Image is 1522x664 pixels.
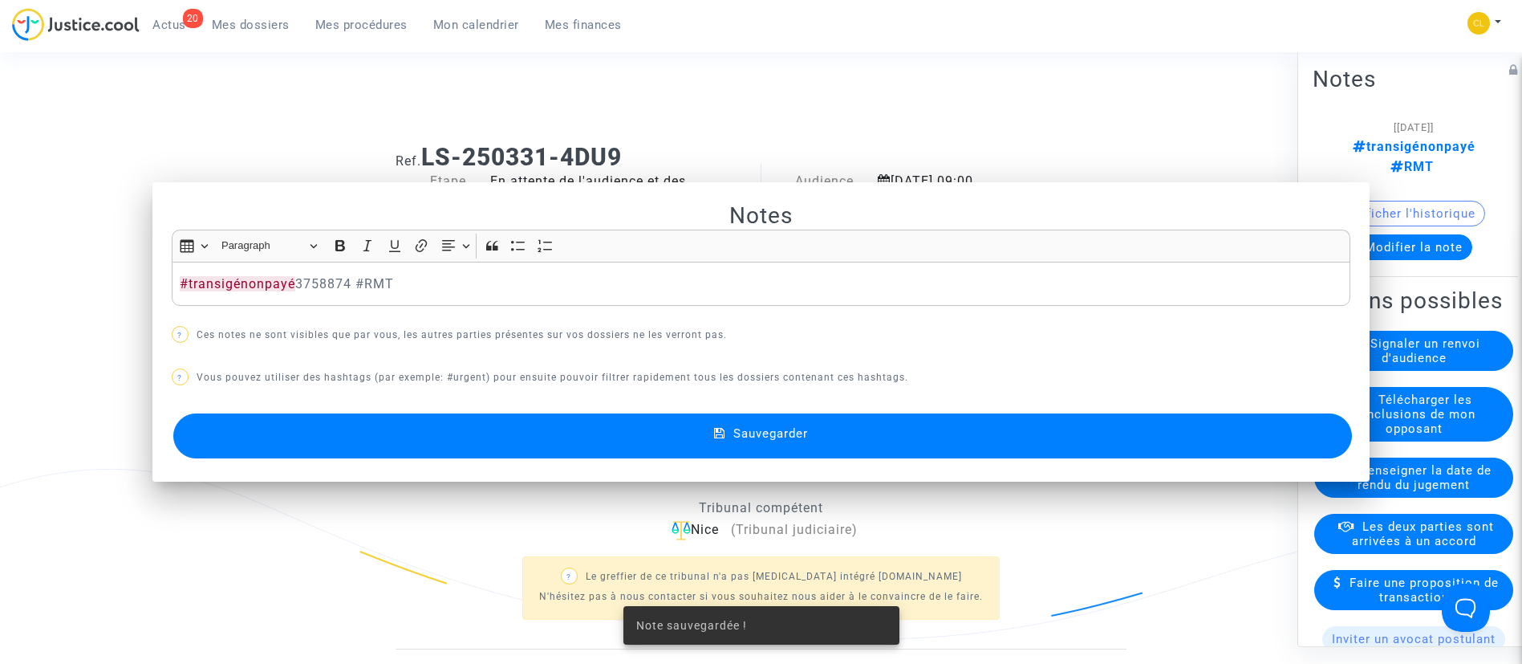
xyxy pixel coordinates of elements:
span: Ref. [396,153,421,169]
iframe: Help Scout Beacon - Open [1442,584,1490,632]
b: LS-250331-4DU9 [421,143,622,171]
span: Signaler un renvoi d'audience [1370,336,1480,365]
div: Rich Text Editor, main [172,262,1351,307]
h2: Notes [172,202,1351,230]
div: Audience [761,172,867,191]
span: Mes procédures [315,18,408,32]
span: Mes dossiers [212,18,290,32]
button: Sauvegarder [173,413,1353,458]
div: 20 [183,9,203,28]
span: #transigénonpayé [180,276,295,291]
div: Etape [384,172,478,210]
button: Modifier la note [1355,234,1472,259]
span: Actus [152,18,186,32]
span: Télécharger les conclusions de mon opposant [1352,392,1475,435]
p: Tribunal compétent [396,498,1126,518]
span: RMT [1390,158,1434,173]
div: [DATE] 09:00 [866,172,1075,191]
p: Le greffier de ce tribunal n'a pas [MEDICAL_DATA] intégré [DOMAIN_NAME] N'hésitez pas à nous cont... [539,567,983,607]
span: Renseigner la date de rendu du jugement [1358,462,1492,491]
span: ? [177,373,182,382]
img: jc-logo.svg [12,8,140,41]
span: Mon calendrier [433,18,519,32]
span: Note sauvegardée ! [636,617,747,633]
div: Editor toolbar [172,230,1351,261]
span: ? [177,331,182,340]
span: Mes finances [545,18,622,32]
span: Paragraph [221,236,305,255]
span: Faire une proposition de transaction [1350,575,1499,604]
span: Les deux parties sont arrivées à un accord [1352,519,1494,548]
div: Nice [396,520,1126,540]
span: (Tribunal judiciaire) [731,522,858,537]
p: Vous pouvez utiliser des hashtags (par exemple: #urgent) pour ensuite pouvoir filtrer rapidement ... [172,368,1351,388]
button: Paragraph [214,234,325,259]
p: 3758874 #RMT [180,274,1341,294]
span: Sauvegarder [733,426,808,441]
img: icon-faciliter-sm.svg [672,521,691,540]
h2: Notes [1313,64,1515,92]
h2: Actions possibles [1313,286,1515,314]
span: ? [566,572,571,581]
img: 6fca9af68d76bfc0a5525c74dfee314f [1467,12,1490,35]
p: Ces notes ne sont visibles que par vous, les autres parties présentes sur vos dossiers ne les ver... [172,325,1351,345]
span: [[DATE]] [1394,120,1434,132]
div: En attente de l'audience et des conclusions défendeur [478,172,761,210]
button: Afficher l'historique [1343,200,1485,226]
span: transigénonpayé [1353,138,1475,153]
span: Inviter un avocat postulant [1332,631,1496,646]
